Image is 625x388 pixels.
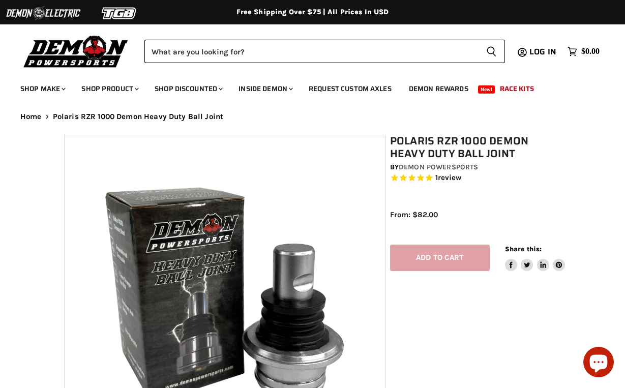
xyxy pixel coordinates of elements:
[53,112,224,121] span: Polaris RZR 1000 Demon Heavy Duty Ball Joint
[74,78,145,99] a: Shop Product
[301,78,399,99] a: Request Custom Axles
[390,135,566,160] h1: Polaris RZR 1000 Demon Heavy Duty Ball Joint
[13,78,72,99] a: Shop Make
[231,78,299,99] a: Inside Demon
[438,173,462,183] span: review
[562,44,605,59] a: $0.00
[5,4,81,23] img: Demon Electric Logo 2
[435,173,462,183] span: 1 reviews
[390,162,566,173] div: by
[580,347,617,380] inbox-online-store-chat: Shopify online store chat
[20,33,132,69] img: Demon Powersports
[399,163,478,171] a: Demon Powersports
[390,210,438,219] span: From: $82.00
[492,78,542,99] a: Race Kits
[529,45,556,58] span: Log in
[147,78,229,99] a: Shop Discounted
[505,245,542,253] span: Share this:
[144,40,478,63] input: Search
[401,78,476,99] a: Demon Rewards
[390,173,566,184] span: Rated 5.0 out of 5 stars 1 reviews
[581,47,600,56] span: $0.00
[144,40,505,63] form: Product
[478,85,495,94] span: New!
[525,47,562,56] a: Log in
[81,4,158,23] img: TGB Logo 2
[478,40,505,63] button: Search
[20,112,42,121] a: Home
[13,74,597,99] ul: Main menu
[505,245,566,272] aside: Share this:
